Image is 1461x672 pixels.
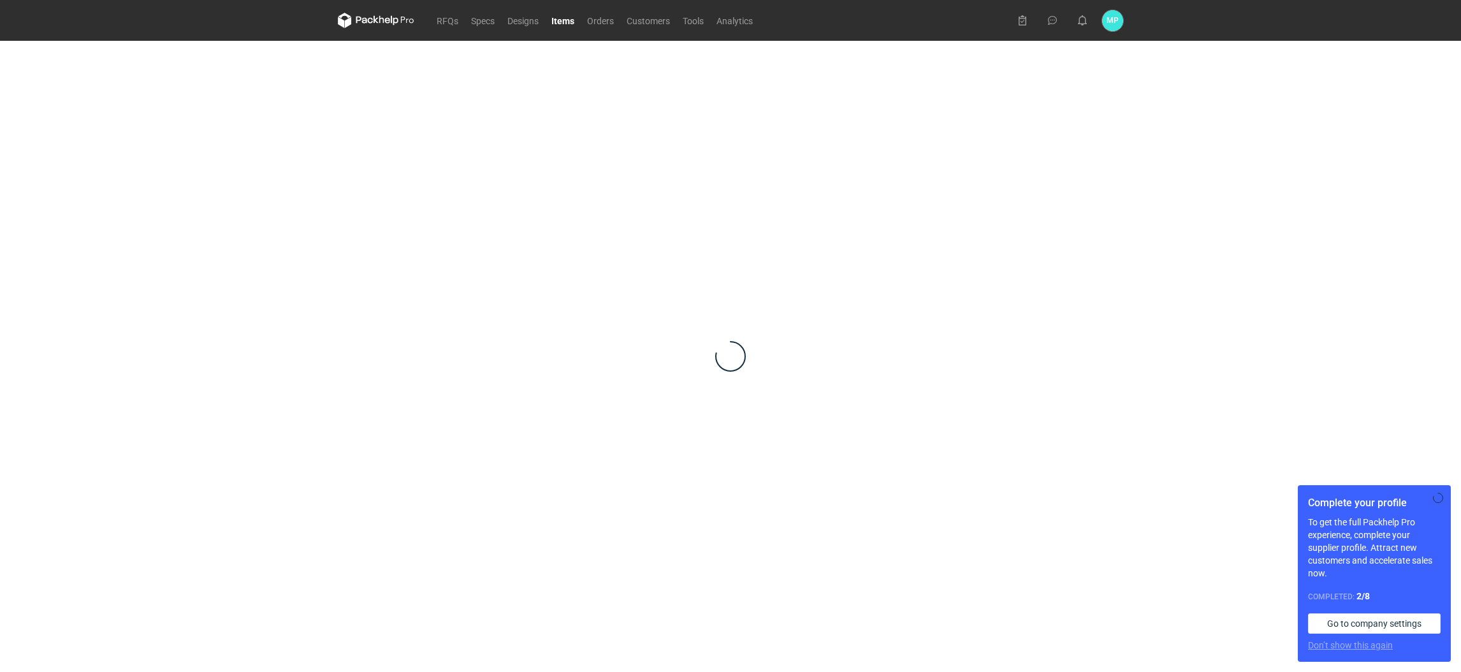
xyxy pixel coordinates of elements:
a: Items [545,13,581,28]
a: Analytics [710,13,759,28]
a: Customers [620,13,676,28]
a: Orders [581,13,620,28]
button: Skip for now [1430,490,1446,506]
a: Go to company settings [1308,613,1441,634]
button: Don’t show this again [1308,639,1393,652]
strong: 2 / 8 [1356,591,1370,601]
a: Designs [501,13,545,28]
h1: Complete your profile [1308,495,1441,511]
a: Specs [465,13,501,28]
a: RFQs [430,13,465,28]
svg: Packhelp Pro [338,13,414,28]
p: To get the full Packhelp Pro experience, complete your supplier profile. Attract new customers an... [1308,516,1441,580]
div: Martyna Paroń [1102,10,1123,31]
div: Completed: [1308,590,1441,603]
a: Tools [676,13,710,28]
button: MP [1102,10,1123,31]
